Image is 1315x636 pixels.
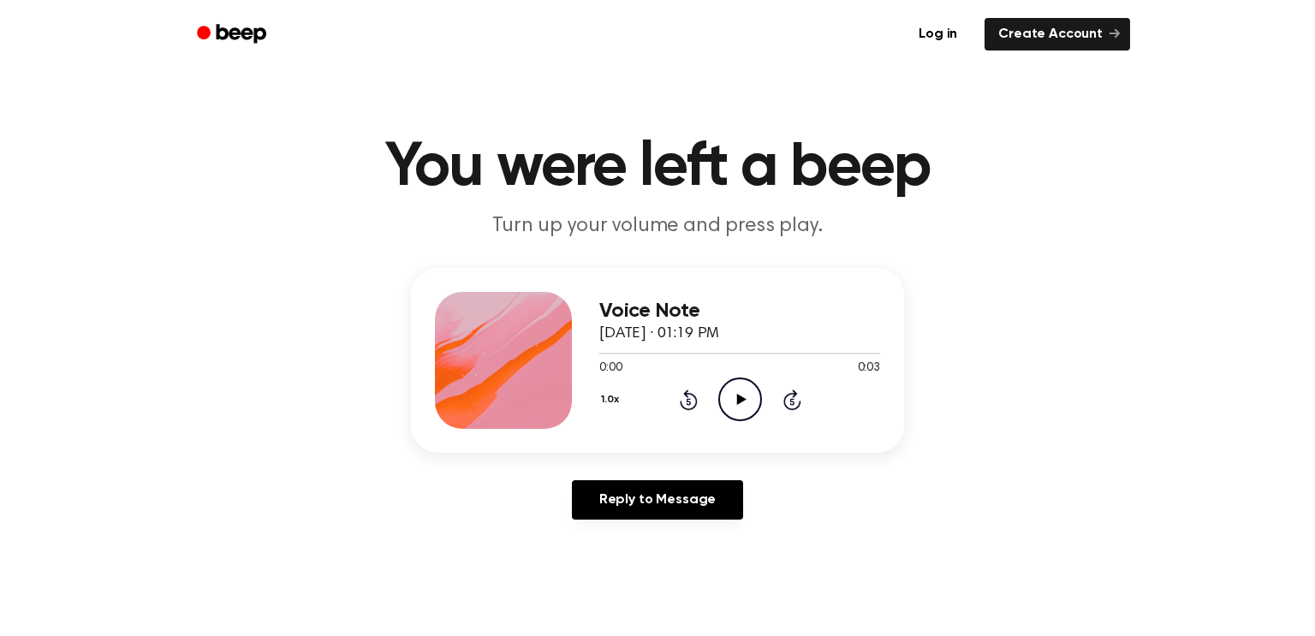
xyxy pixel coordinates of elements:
h3: Voice Note [599,300,880,323]
a: Create Account [985,18,1130,51]
button: 1.0x [599,385,625,414]
h1: You were left a beep [219,137,1096,199]
a: Log in [901,15,974,54]
a: Beep [185,18,282,51]
span: [DATE] · 01:19 PM [599,326,719,342]
a: Reply to Message [572,480,743,520]
p: Turn up your volume and press play. [329,212,986,241]
span: 0:00 [599,360,622,377]
span: 0:03 [858,360,880,377]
